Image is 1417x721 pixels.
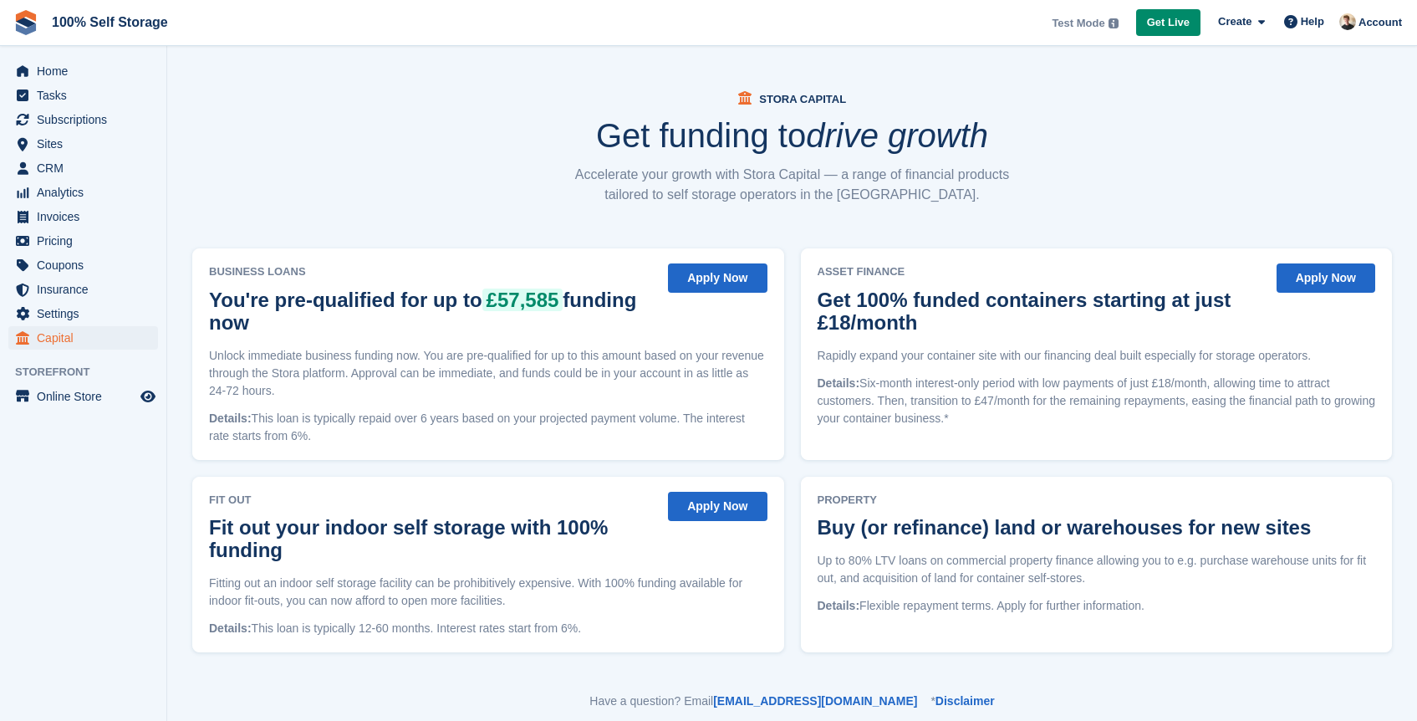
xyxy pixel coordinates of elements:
span: Details: [818,376,860,390]
span: Test Mode [1052,15,1104,32]
a: menu [8,278,158,301]
span: Sites [37,132,137,156]
p: Rapidly expand your container site with our financing deal built especially for storage operators. [818,347,1376,365]
button: Apply Now [668,263,767,293]
i: drive growth [806,117,988,154]
span: Online Store [37,385,137,408]
p: Up to 80% LTV loans on commercial property finance allowing you to e.g. purchase warehouse units ... [818,552,1376,587]
span: Get Live [1147,14,1190,31]
p: Six-month interest-only period with low payments of just £18/month, allowing time to attract cust... [818,375,1376,427]
span: Invoices [37,205,137,228]
span: Insurance [37,278,137,301]
h1: Get funding to [596,119,988,152]
span: Stora Capital [759,93,846,105]
p: Flexible repayment terms. Apply for further information. [818,597,1376,615]
span: Create [1218,13,1251,30]
span: Analytics [37,181,137,204]
span: Home [37,59,137,83]
button: Apply Now [668,492,767,521]
span: Storefront [15,364,166,381]
span: Settings [37,302,137,325]
a: menu [8,181,158,204]
img: stora-icon-8386f47178a22dfd0bd8f6a31ec36ba5ce8667c1dd55bd0f319d3a0aa187defe.svg [13,10,38,35]
span: Account [1358,14,1402,31]
span: Subscriptions [37,108,137,131]
span: Asset Finance [818,263,1267,280]
a: Disclaimer [935,694,995,708]
h2: You're pre-qualified for up to funding now [209,289,650,334]
a: [EMAIL_ADDRESS][DOMAIN_NAME] [713,694,917,708]
p: This loan is typically repaid over 6 years based on your projected payment volume. The interest r... [209,410,767,445]
a: menu [8,385,158,408]
a: Get Live [1136,9,1200,37]
a: menu [8,156,158,180]
p: Have a question? Email * [192,693,1392,710]
span: £57,585 [482,289,563,311]
a: 100% Self Storage [45,8,175,36]
span: CRM [37,156,137,180]
span: Details: [209,412,252,425]
h2: Fit out your indoor self storage with 100% funding [209,516,650,561]
a: menu [8,84,158,107]
a: menu [8,229,158,253]
span: Details: [818,599,860,612]
a: Preview store [138,386,158,407]
h2: Get 100% funded containers starting at just £18/month [818,289,1258,334]
h2: Buy (or refinance) land or warehouses for new sites [818,516,1312,539]
img: icon-info-grey-7440780725fd019a000dd9b08b2336e03edf1995a4989e88bcd33f0948082b44.svg [1109,18,1119,28]
span: Business Loans [209,263,658,280]
span: Coupons [37,253,137,277]
span: Help [1301,13,1324,30]
p: Accelerate your growth with Stora Capital — a range of financial products tailored to self storag... [567,165,1018,205]
span: Capital [37,326,137,350]
span: Pricing [37,229,137,253]
span: Fit Out [209,492,658,509]
a: menu [8,108,158,131]
a: menu [8,132,158,156]
span: Details: [209,621,252,635]
img: Oliver [1339,13,1356,30]
p: This loan is typically 12-60 months. Interest rates start from 6%. [209,620,767,637]
a: menu [8,205,158,228]
button: Apply Now [1277,263,1375,293]
span: Property [818,492,1320,509]
a: menu [8,253,158,277]
span: Tasks [37,84,137,107]
p: Unlock immediate business funding now. You are pre-qualified for up to this amount based on your ... [209,347,767,400]
a: menu [8,59,158,83]
a: menu [8,302,158,325]
p: Fitting out an indoor self storage facility can be prohibitively expensive. With 100% funding ava... [209,575,767,610]
a: menu [8,326,158,350]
